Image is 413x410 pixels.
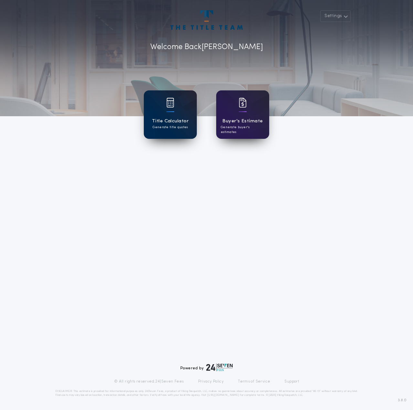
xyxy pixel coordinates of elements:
[180,364,233,371] div: Powered by
[144,90,197,139] a: card iconTitle CalculatorGenerate title quotes
[152,118,189,125] h1: Title Calculator
[320,10,351,22] button: Settings
[114,379,184,384] p: © All rights reserved. 24|Seven Fees
[398,397,407,403] span: 3.8.0
[206,364,233,371] img: logo
[221,125,265,135] p: Generate buyer's estimates
[216,90,269,139] a: card iconBuyer's EstimateGenerate buyer's estimates
[166,98,174,108] img: card icon
[222,118,263,125] h1: Buyer's Estimate
[170,10,243,30] img: account-logo
[150,41,263,53] p: Welcome Back [PERSON_NAME]
[284,379,299,384] a: Support
[55,389,358,397] p: DISCLAIMER: This estimate is provided for informational purposes only. 24|Seven Fees, a product o...
[207,394,239,396] a: [URL][DOMAIN_NAME]
[153,125,188,130] p: Generate title quotes
[198,379,224,384] a: Privacy Policy
[239,98,247,108] img: card icon
[238,379,270,384] a: Terms of Service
